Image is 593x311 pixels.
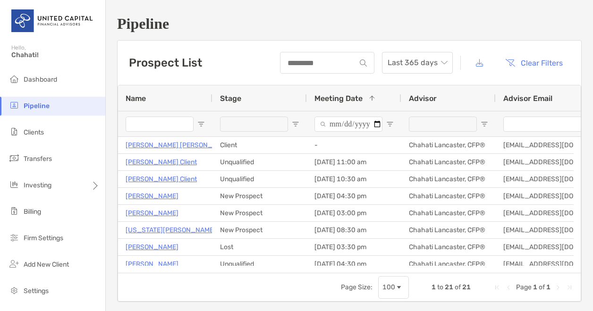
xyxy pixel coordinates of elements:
[401,154,496,170] div: Chahati Lancaster, CFP®
[307,154,401,170] div: [DATE] 11:00 am
[546,283,551,291] span: 1
[314,117,382,132] input: Meeting Date Filter Input
[117,15,582,33] h1: Pipeline
[8,258,20,269] img: add_new_client icon
[11,4,94,38] img: United Capital Logo
[554,284,562,291] div: Next Page
[126,117,194,132] input: Name Filter Input
[566,284,573,291] div: Last Page
[212,256,307,272] div: Unqualified
[307,188,401,204] div: [DATE] 04:30 pm
[212,239,307,255] div: Lost
[24,76,57,84] span: Dashboard
[126,241,178,253] a: [PERSON_NAME]
[8,152,20,164] img: transfers icon
[24,102,50,110] span: Pipeline
[292,120,299,128] button: Open Filter Menu
[126,190,178,202] a: [PERSON_NAME]
[505,284,512,291] div: Previous Page
[24,128,44,136] span: Clients
[401,137,496,153] div: Chahati Lancaster, CFP®
[24,287,49,295] span: Settings
[126,94,146,103] span: Name
[307,256,401,272] div: [DATE] 04:30 pm
[307,205,401,221] div: [DATE] 03:00 pm
[360,59,367,67] img: input icon
[220,94,241,103] span: Stage
[481,120,488,128] button: Open Filter Menu
[455,283,461,291] span: of
[539,283,545,291] span: of
[126,156,197,168] a: [PERSON_NAME] Client
[8,73,20,84] img: dashboard icon
[386,120,394,128] button: Open Filter Menu
[401,205,496,221] div: Chahati Lancaster, CFP®
[8,285,20,296] img: settings icon
[341,283,373,291] div: Page Size:
[126,173,197,185] a: [PERSON_NAME] Client
[24,155,52,163] span: Transfers
[8,205,20,217] img: billing icon
[212,154,307,170] div: Unqualified
[503,94,552,103] span: Advisor Email
[493,284,501,291] div: First Page
[8,100,20,111] img: pipeline icon
[126,224,216,236] a: [US_STATE][PERSON_NAME]
[462,283,471,291] span: 21
[24,234,63,242] span: Firm Settings
[307,137,401,153] div: -
[126,258,178,270] a: [PERSON_NAME]
[212,188,307,204] div: New Prospect
[401,171,496,187] div: Chahati Lancaster, CFP®
[498,52,570,73] button: Clear Filters
[212,171,307,187] div: Unqualified
[24,208,41,216] span: Billing
[307,222,401,238] div: [DATE] 08:30 am
[8,232,20,243] img: firm-settings icon
[382,283,395,291] div: 100
[445,283,453,291] span: 21
[8,126,20,137] img: clients icon
[516,283,532,291] span: Page
[388,52,447,73] span: Last 365 days
[409,94,437,103] span: Advisor
[401,222,496,238] div: Chahati Lancaster, CFP®
[307,171,401,187] div: [DATE] 10:30 am
[212,137,307,153] div: Client
[401,188,496,204] div: Chahati Lancaster, CFP®
[129,56,202,69] h3: Prospect List
[314,94,363,103] span: Meeting Date
[126,207,178,219] a: [PERSON_NAME]
[24,181,51,189] span: Investing
[401,239,496,255] div: Chahati Lancaster, CFP®
[212,205,307,221] div: New Prospect
[378,276,409,299] div: Page Size
[401,256,496,272] div: Chahati Lancaster, CFP®
[11,51,100,59] span: Chahati!
[126,139,233,151] a: [PERSON_NAME] [PERSON_NAME]
[24,261,69,269] span: Add New Client
[212,222,307,238] div: New Prospect
[8,179,20,190] img: investing icon
[432,283,436,291] span: 1
[533,283,537,291] span: 1
[197,120,205,128] button: Open Filter Menu
[307,239,401,255] div: [DATE] 03:30 pm
[437,283,443,291] span: to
